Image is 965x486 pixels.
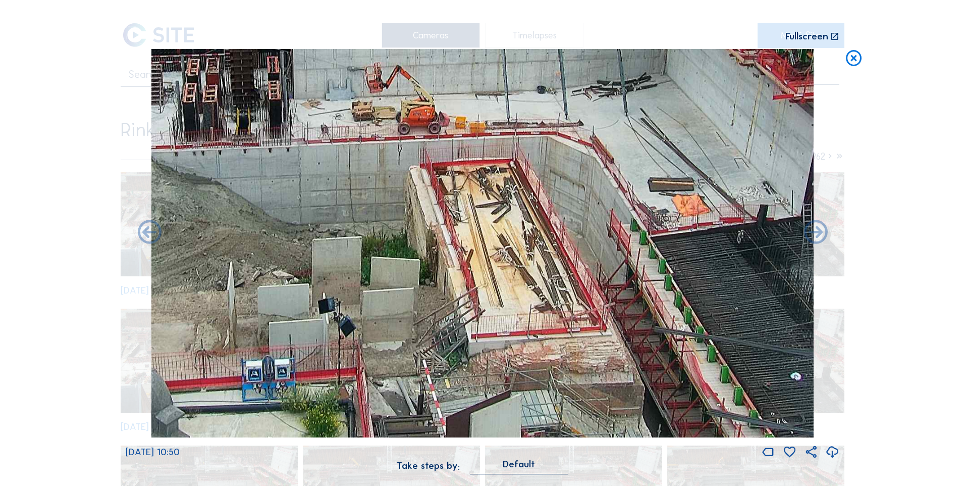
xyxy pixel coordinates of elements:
[470,460,568,474] div: Default
[785,32,828,42] div: Fullscreen
[801,219,830,247] i: Back
[503,460,535,469] div: Default
[151,49,814,438] img: Image
[397,461,460,471] div: Take steps by:
[135,219,164,247] i: Forward
[126,446,180,458] span: [DATE] 10:50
